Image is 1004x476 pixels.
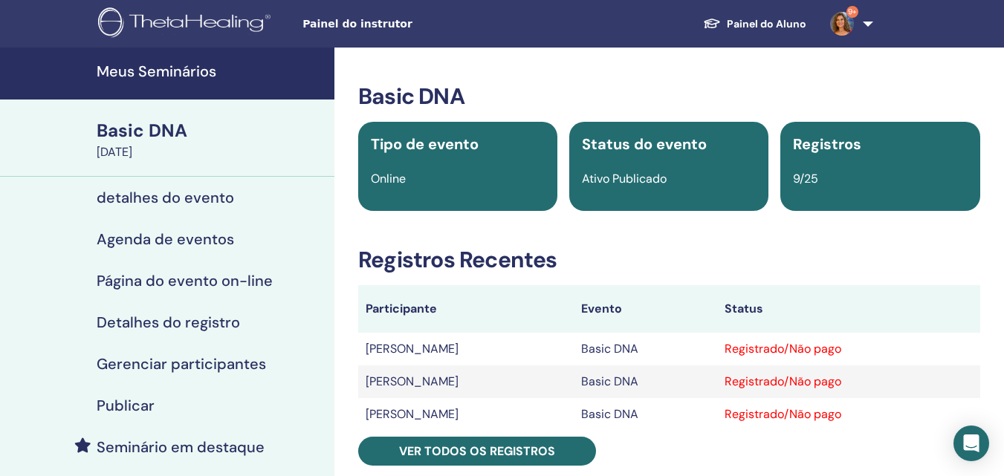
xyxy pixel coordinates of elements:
h3: Basic DNA [358,83,980,110]
h4: Agenda de eventos [97,230,234,248]
a: Ver todos os registros [358,437,596,466]
h4: Detalhes do registro [97,313,240,331]
th: Participante [358,285,574,333]
img: graduation-cap-white.svg [703,17,721,30]
div: Open Intercom Messenger [953,426,989,461]
th: Evento [574,285,718,333]
span: Tipo de evento [371,134,479,154]
td: Basic DNA [574,398,718,431]
h4: Página do evento on-line [97,272,273,290]
h4: Publicar [97,397,155,414]
h4: Gerenciar participantes [97,355,266,373]
span: 9+ [846,6,858,18]
span: Status do evento [582,134,707,154]
img: logo.png [98,7,276,41]
div: Registrado/Não pago [725,405,972,423]
span: 9/25 [793,171,818,186]
div: Registrado/Não pago [725,373,972,391]
td: [PERSON_NAME] [358,365,574,398]
h3: Registros Recentes [358,247,980,273]
span: Registros [793,134,861,154]
h4: Meus Seminários [97,62,326,80]
th: Status [717,285,979,333]
h4: detalhes do evento [97,189,234,206]
div: Basic DNA [97,118,326,143]
span: Online [371,171,406,186]
td: Basic DNA [574,333,718,365]
span: Ativo Publicado [582,171,667,186]
span: Painel do instrutor [302,16,525,32]
td: [PERSON_NAME] [358,333,574,365]
span: Ver todos os registros [399,443,555,459]
div: [DATE] [97,143,326,161]
img: default.jpg [830,12,854,36]
div: Registrado/Não pago [725,340,972,358]
h4: Seminário em destaque [97,438,265,456]
a: Basic DNA[DATE] [88,118,334,161]
td: Basic DNA [574,365,718,398]
a: Painel do Aluno [691,10,818,38]
td: [PERSON_NAME] [358,398,574,431]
